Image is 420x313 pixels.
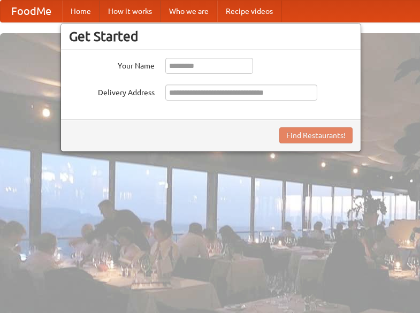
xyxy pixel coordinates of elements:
[100,1,161,22] a: How it works
[62,1,100,22] a: Home
[161,1,217,22] a: Who we are
[1,1,62,22] a: FoodMe
[69,85,155,98] label: Delivery Address
[279,127,353,143] button: Find Restaurants!
[69,58,155,71] label: Your Name
[217,1,281,22] a: Recipe videos
[69,28,353,44] h3: Get Started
